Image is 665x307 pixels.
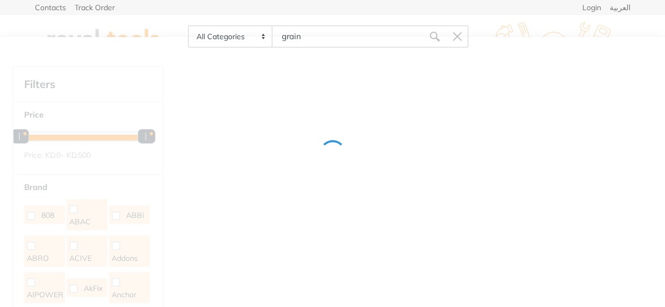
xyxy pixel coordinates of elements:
[582,4,601,11] a: Login
[35,4,66,11] a: Contacts
[610,4,631,11] a: العربية
[75,4,115,11] a: Track Order
[189,26,273,47] select: Category
[273,25,423,48] input: Site search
